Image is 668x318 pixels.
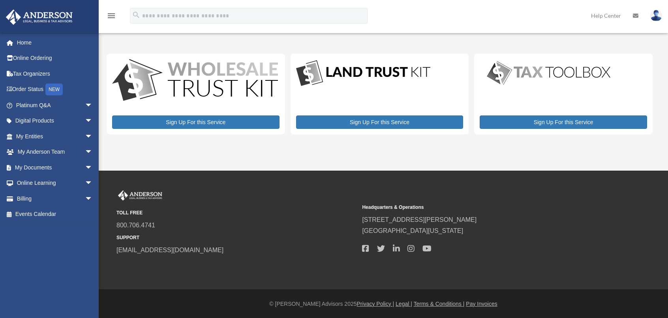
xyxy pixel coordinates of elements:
[650,10,662,21] img: User Pic
[85,191,101,207] span: arrow_drop_down
[6,50,105,66] a: Online Ordering
[362,203,602,212] small: Headquarters & Operations
[112,115,280,129] a: Sign Up For this Service
[6,97,105,113] a: Platinum Q&Aarrow_drop_down
[362,227,463,234] a: [GEOGRAPHIC_DATA][US_STATE]
[296,59,430,88] img: LandTrust_lgo-1.jpg
[85,113,101,129] span: arrow_drop_down
[480,115,647,129] a: Sign Up For this Service
[45,84,63,95] div: NEW
[116,234,357,242] small: SUPPORT
[116,222,155,229] a: 800.706.4741
[362,216,477,223] a: [STREET_ADDRESS][PERSON_NAME]
[6,206,105,222] a: Events Calendar
[112,59,278,103] img: WS-Trust-Kit-lgo-1.jpg
[6,113,101,129] a: Digital Productsarrow_drop_down
[85,160,101,176] span: arrow_drop_down
[116,209,357,217] small: TOLL FREE
[6,160,105,175] a: My Documentsarrow_drop_down
[396,301,412,307] a: Legal |
[85,175,101,192] span: arrow_drop_down
[85,97,101,113] span: arrow_drop_down
[6,82,105,98] a: Order StatusNEW
[85,128,101,145] span: arrow_drop_down
[107,14,116,20] a: menu
[6,191,105,206] a: Billingarrow_drop_down
[4,9,75,25] img: Anderson Advisors Platinum Portal
[480,59,618,87] img: taxtoolbox_new-1.webp
[6,66,105,82] a: Tax Organizers
[116,247,223,253] a: [EMAIL_ADDRESS][DOMAIN_NAME]
[6,128,105,144] a: My Entitiesarrow_drop_down
[85,144,101,160] span: arrow_drop_down
[99,299,668,309] div: © [PERSON_NAME] Advisors 2025
[466,301,497,307] a: Pay Invoices
[107,11,116,20] i: menu
[414,301,465,307] a: Terms & Conditions |
[357,301,394,307] a: Privacy Policy |
[6,144,105,160] a: My Anderson Teamarrow_drop_down
[296,115,463,129] a: Sign Up For this Service
[132,11,141,19] i: search
[116,190,164,201] img: Anderson Advisors Platinum Portal
[6,175,105,191] a: Online Learningarrow_drop_down
[6,35,105,50] a: Home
